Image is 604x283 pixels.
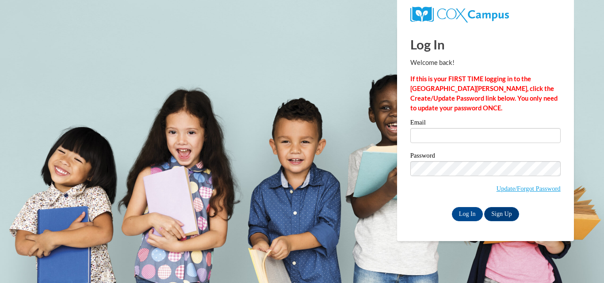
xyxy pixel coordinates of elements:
[410,58,561,68] p: Welcome back!
[410,10,509,18] a: COX Campus
[484,207,519,221] a: Sign Up
[452,207,483,221] input: Log In
[410,7,509,23] img: COX Campus
[497,185,561,192] a: Update/Forgot Password
[410,119,561,128] label: Email
[410,75,558,112] strong: If this is your FIRST TIME logging in to the [GEOGRAPHIC_DATA][PERSON_NAME], click the Create/Upd...
[410,35,561,53] h1: Log In
[410,152,561,161] label: Password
